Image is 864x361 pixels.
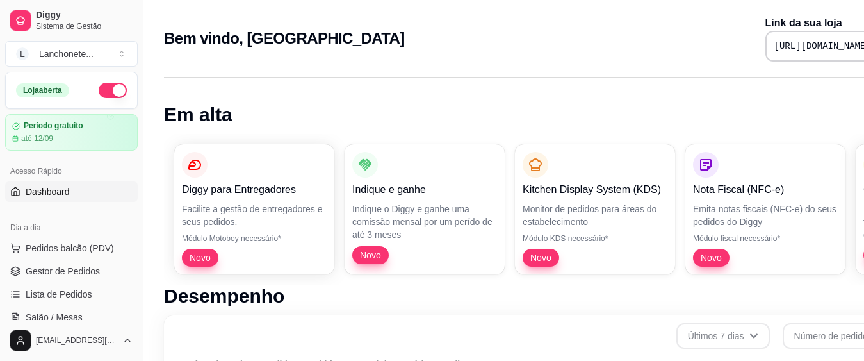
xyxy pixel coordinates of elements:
[5,217,138,238] div: Dia a dia
[525,251,557,264] span: Novo
[5,5,138,36] a: DiggySistema de Gestão
[345,144,505,274] button: Indique e ganheIndique o Diggy e ganhe uma comissão mensal por um perído de até 3 mesesNovo
[523,233,667,244] p: Módulo KDS necessário*
[182,182,327,197] p: Diggy para Entregadores
[5,284,138,305] a: Lista de Pedidos
[5,161,138,181] div: Acesso Rápido
[676,323,770,349] button: Últimos 7 dias
[21,133,53,144] article: até 12/09
[352,182,497,197] p: Indique e ganhe
[36,335,117,346] span: [EMAIL_ADDRESS][DOMAIN_NAME]
[693,182,838,197] p: Nota Fiscal (NFC-e)
[182,233,327,244] p: Módulo Motoboy necessário*
[5,307,138,328] a: Salão / Mesas
[5,261,138,281] a: Gestor de Pedidos
[24,121,83,131] article: Período gratuito
[26,185,70,198] span: Dashboard
[693,233,838,244] p: Módulo fiscal necessário*
[685,144,845,274] button: Nota Fiscal (NFC-e)Emita notas fiscais (NFC-e) do seus pedidos do DiggyMódulo fiscal necessário*Novo
[164,28,405,49] h2: Bem vindo, [GEOGRAPHIC_DATA]
[182,203,327,228] p: Facilite a gestão de entregadores e seus pedidos.
[5,238,138,258] button: Pedidos balcão (PDV)
[16,83,69,97] div: Loja aberta
[174,144,334,274] button: Diggy para EntregadoresFacilite a gestão de entregadores e seus pedidos.Módulo Motoboy necessário...
[523,182,667,197] p: Kitchen Display System (KDS)
[696,251,727,264] span: Novo
[26,265,100,278] span: Gestor de Pedidos
[184,251,216,264] span: Novo
[352,203,497,241] p: Indique o Diggy e ganhe uma comissão mensal por um perído de até 3 meses
[5,114,138,151] a: Período gratuitoaté 12/09
[5,181,138,202] a: Dashboard
[355,249,386,262] span: Novo
[39,47,94,60] div: Lanchonete ...
[26,311,83,324] span: Salão / Mesas
[5,41,138,67] button: Select a team
[5,325,138,356] button: [EMAIL_ADDRESS][DOMAIN_NAME]
[693,203,838,228] p: Emita notas fiscais (NFC-e) do seus pedidos do Diggy
[36,10,133,21] span: Diggy
[36,21,133,31] span: Sistema de Gestão
[26,288,92,301] span: Lista de Pedidos
[515,144,675,274] button: Kitchen Display System (KDS)Monitor de pedidos para áreas do estabelecimentoMódulo KDS necessário...
[99,83,127,98] button: Alterar Status
[16,47,29,60] span: L
[523,203,667,228] p: Monitor de pedidos para áreas do estabelecimento
[26,242,114,255] span: Pedidos balcão (PDV)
